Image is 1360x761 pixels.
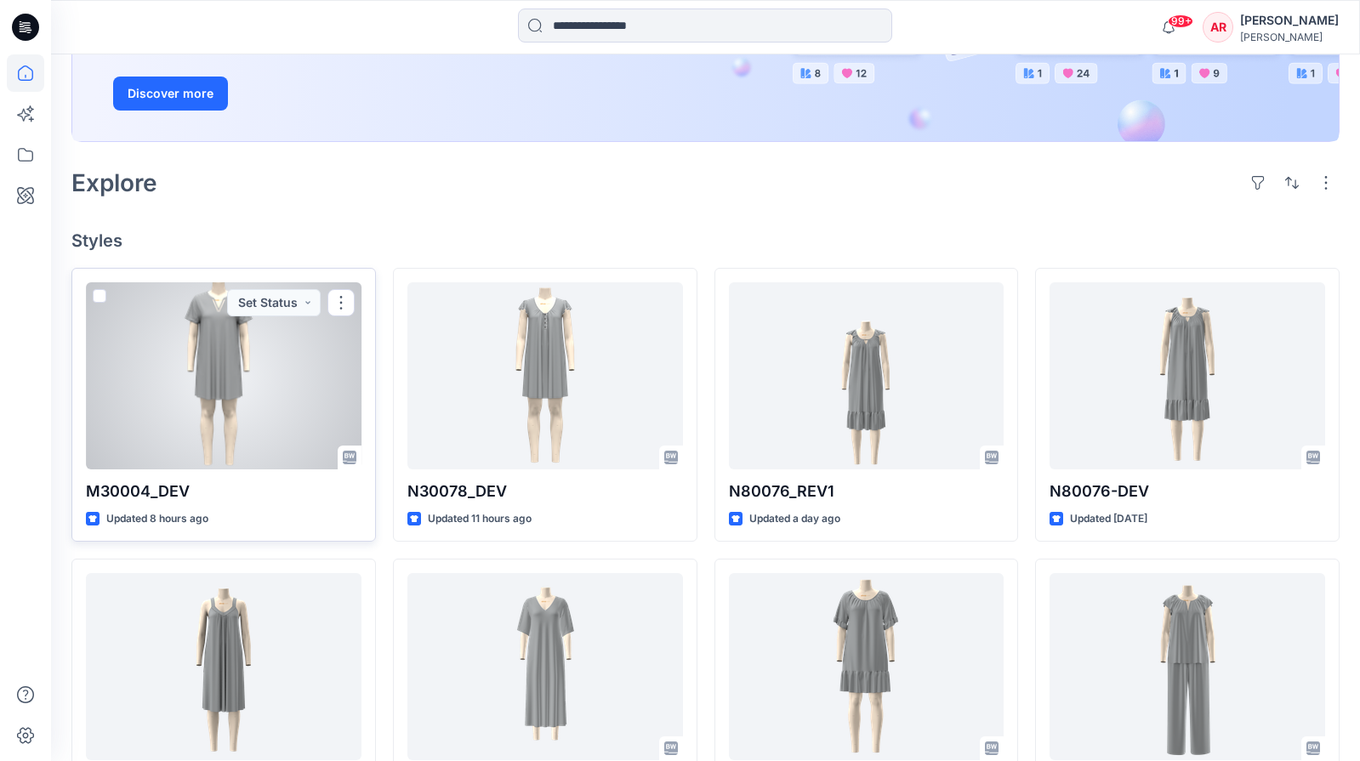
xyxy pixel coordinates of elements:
[729,480,1004,503] p: N80076_REV1
[113,77,496,111] a: Discover more
[749,510,840,528] p: Updated a day ago
[71,169,157,196] h2: Explore
[407,282,683,469] a: N30078_DEV
[1050,573,1325,760] a: N90079_DEVELOPMENT
[86,480,361,503] p: M30004_DEV
[729,282,1004,469] a: N80076_REV1
[1050,282,1325,469] a: N80076-DEV
[1240,31,1339,43] div: [PERSON_NAME]
[1240,10,1339,31] div: [PERSON_NAME]
[1203,12,1233,43] div: AR
[407,573,683,760] a: N80080 REV3
[86,282,361,469] a: M30004_DEV
[407,480,683,503] p: N30078_DEV
[86,573,361,760] a: N80079_DEVELOPMENT
[1050,480,1325,503] p: N80076-DEV
[106,510,208,528] p: Updated 8 hours ago
[428,510,532,528] p: Updated 11 hours ago
[1070,510,1147,528] p: Updated [DATE]
[71,230,1340,251] h4: Styles
[1168,14,1193,28] span: 99+
[729,573,1004,760] a: N30076_DEVELOPMENT
[113,77,228,111] button: Discover more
